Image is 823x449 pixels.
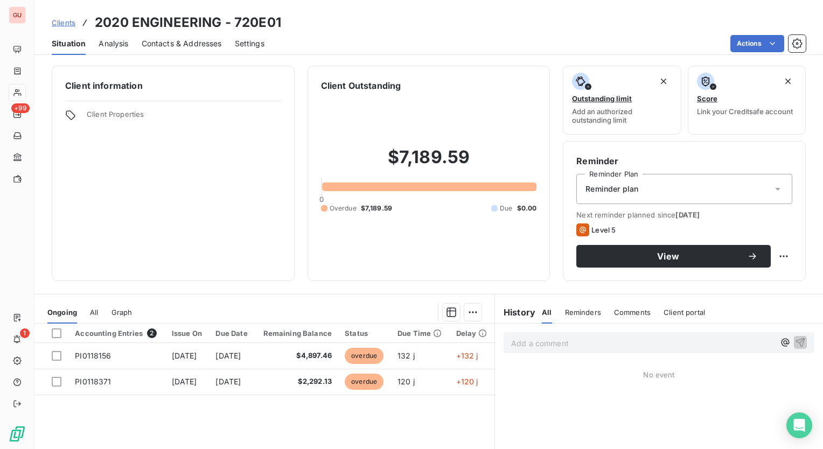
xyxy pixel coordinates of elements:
span: All [542,308,552,317]
button: Outstanding limitAdd an authorized outstanding limit [563,66,681,135]
h6: Client information [65,79,281,92]
h6: History [495,306,535,319]
span: overdue [345,348,383,364]
div: Due Time [397,329,443,338]
span: Outstanding limit [572,94,632,103]
span: Link your Creditsafe account [697,107,793,116]
span: [DATE] [215,351,241,360]
span: Reminders [565,308,601,317]
span: $4,897.46 [261,350,332,361]
h6: Client Outstanding [321,79,401,92]
span: All [90,308,98,317]
span: $0.00 [517,204,537,213]
span: Overdue [330,204,357,213]
div: Open Intercom Messenger [786,412,812,438]
span: Add an authorized outstanding limit [572,107,672,124]
button: Actions [730,35,784,52]
span: +120 j [456,377,478,386]
span: 0 [319,195,324,204]
span: Situation [52,38,86,49]
h2: $7,189.59 [321,146,537,179]
h3: 2020 ENGINEERING - 720E01 [95,13,281,32]
span: Level 5 [591,226,616,234]
div: Remaining Balance [261,329,332,338]
h6: Reminder [576,155,792,167]
span: [DATE] [172,351,197,360]
span: Clients [52,18,75,27]
div: GU [9,6,26,24]
span: Reminder plan [585,184,638,194]
span: 1 [20,328,30,338]
span: 120 j [397,377,415,386]
span: 2 [147,328,157,338]
div: Delay [456,329,488,338]
div: Issue On [172,329,203,338]
span: Contacts & Addresses [142,38,222,49]
span: Settings [235,38,264,49]
span: Graph [111,308,132,317]
div: Status [345,329,385,338]
span: overdue [345,374,383,390]
span: +132 j [456,351,478,360]
span: Ongoing [47,308,77,317]
span: Client portal [664,308,705,317]
span: $2,292.13 [261,376,332,387]
span: 132 j [397,351,415,360]
span: Comments [614,308,651,317]
span: [DATE] [172,377,197,386]
div: Accounting Entries [75,328,158,338]
span: PI0118156 [75,351,111,360]
span: View [589,252,747,261]
span: No event [643,370,674,379]
a: Clients [52,17,75,28]
span: PI0118371 [75,377,111,386]
span: Score [697,94,717,103]
button: View [576,245,771,268]
span: Analysis [99,38,128,49]
span: Client Properties [87,110,281,125]
span: [DATE] [675,211,700,219]
span: $7,189.59 [361,204,392,213]
button: ScoreLink your Creditsafe account [688,66,806,135]
span: [DATE] [215,377,241,386]
div: Due Date [215,329,248,338]
span: +99 [11,103,30,113]
span: Next reminder planned since [576,211,792,219]
span: Due [500,204,512,213]
img: Logo LeanPay [9,425,26,443]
